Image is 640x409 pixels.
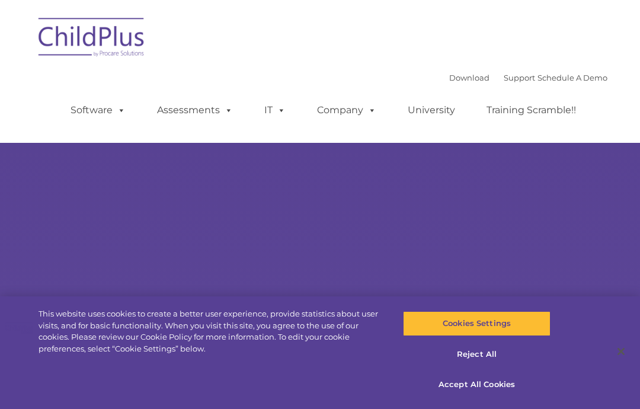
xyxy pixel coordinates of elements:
[475,98,588,122] a: Training Scramble!!
[449,73,607,82] font: |
[403,372,550,397] button: Accept All Cookies
[608,338,634,365] button: Close
[403,311,550,336] button: Cookies Settings
[403,342,550,367] button: Reject All
[504,73,535,82] a: Support
[305,98,388,122] a: Company
[537,73,607,82] a: Schedule A Demo
[39,308,384,354] div: This website uses cookies to create a better user experience, provide statistics about user visit...
[449,73,489,82] a: Download
[252,98,297,122] a: IT
[33,9,151,69] img: ChildPlus by Procare Solutions
[145,98,245,122] a: Assessments
[59,98,137,122] a: Software
[396,98,467,122] a: University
